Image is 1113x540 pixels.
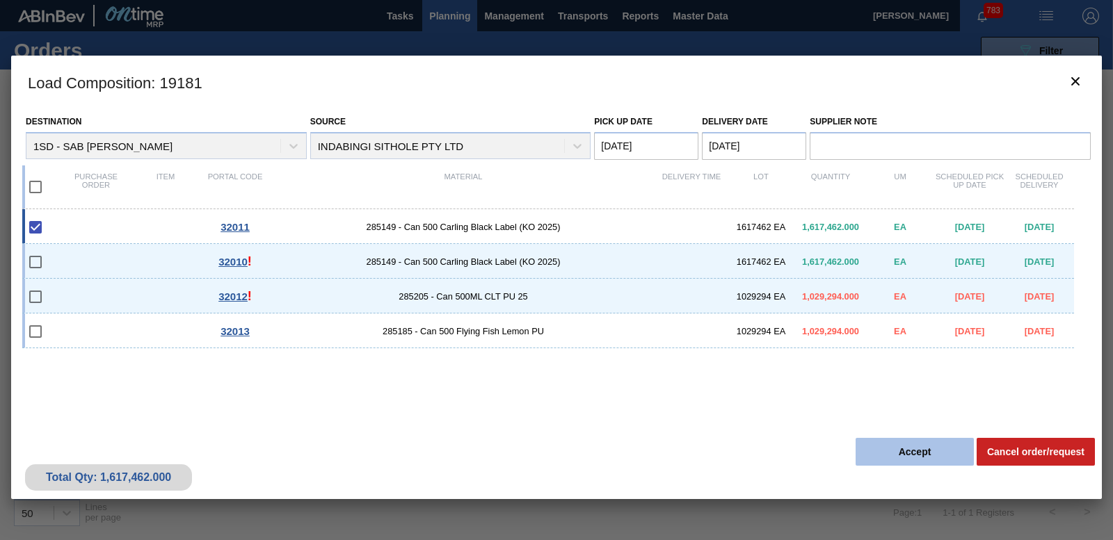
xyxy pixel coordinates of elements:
[35,471,182,484] div: Total Qty: 1,617,462.000
[802,222,859,232] span: 1,617,462.000
[248,289,252,303] span: !
[200,289,270,304] div: This Order is part of another Load Composition, Go to Order
[248,254,252,268] span: !
[270,222,657,232] span: 285149 - Can 500 Carling Black Label (KO 2025)
[702,132,806,160] input: mm/dd/yyyy
[270,326,657,336] span: 285185 - Can 500 Flying Fish Lemon PU
[200,221,270,233] div: Go to Order
[726,222,796,232] div: 1617462 EA
[726,326,796,336] div: 1029294 EA
[894,222,906,232] span: EA
[894,256,906,267] span: EA
[810,112,1091,132] label: Supplier Note
[726,172,796,202] div: Lot
[955,256,984,267] span: [DATE]
[218,291,248,302] span: 32012
[131,172,200,202] div: Item
[221,221,250,233] span: 32011
[218,256,248,268] span: 32010
[726,291,796,302] div: 1029294 EA
[1025,222,1054,232] span: [DATE]
[594,132,698,160] input: mm/dd/yyyy
[657,172,726,202] div: Delivery Time
[221,325,250,337] span: 32013
[955,326,984,336] span: [DATE]
[894,326,906,336] span: EA
[26,117,81,126] label: Destination
[802,256,859,267] span: 1,617,462.000
[1025,256,1054,267] span: [DATE]
[270,291,657,302] span: 285205 - Can 500ML CLT PU 25
[594,117,652,126] label: Pick up Date
[935,172,1004,202] div: Scheduled Pick up Date
[856,438,974,466] button: Accept
[270,172,657,202] div: Material
[200,325,270,337] div: Go to Order
[796,172,865,202] div: Quantity
[1004,172,1074,202] div: Scheduled Delivery
[865,172,935,202] div: UM
[270,256,657,267] span: 285149 - Can 500 Carling Black Label (KO 2025)
[1025,291,1054,302] span: [DATE]
[955,222,984,232] span: [DATE]
[200,254,270,269] div: This Order is part of another Load Composition, Go to Order
[61,172,131,202] div: Purchase order
[1025,326,1054,336] span: [DATE]
[310,117,346,126] label: Source
[977,438,1095,466] button: Cancel order/request
[200,172,270,202] div: Portal code
[702,117,767,126] label: Delivery Date
[802,326,859,336] span: 1,029,294.000
[11,56,1102,108] h3: Load Composition : 19181
[955,291,984,302] span: [DATE]
[726,256,796,267] div: 1617462 EA
[802,291,859,302] span: 1,029,294.000
[894,291,906,302] span: EA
